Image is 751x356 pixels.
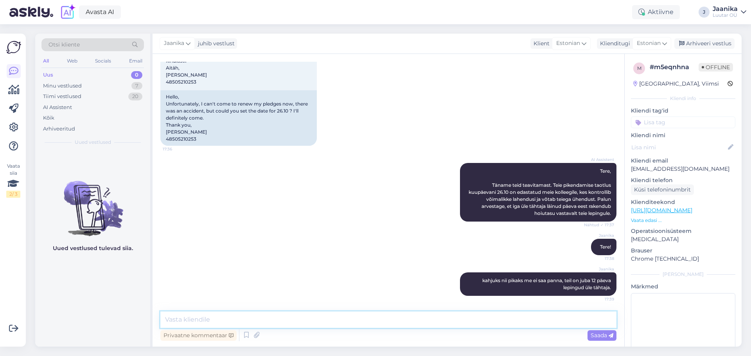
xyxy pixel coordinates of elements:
[131,82,142,90] div: 7
[631,176,735,184] p: Kliendi telefon
[631,207,692,214] a: [URL][DOMAIN_NAME]
[53,244,133,252] p: Uued vestlused tulevad siia.
[585,296,614,302] span: 17:39
[585,266,614,272] span: Jaanika
[128,93,142,100] div: 20
[556,39,580,48] span: Estonian
[195,39,235,48] div: juhib vestlust
[160,330,237,341] div: Privaatne kommentaar
[79,5,121,19] a: Avasta AI
[631,217,735,224] p: Vaata edasi ...
[631,247,735,255] p: Brauser
[631,198,735,206] p: Klienditeekond
[699,63,733,72] span: Offline
[93,56,113,66] div: Socials
[6,191,20,198] div: 2 / 3
[43,125,75,133] div: Arhiveeritud
[469,168,612,216] span: Tere, Täname teid teavitamast. Teie pikendamise taotlus kuupäevani 26.10 on edastatud meie kollee...
[637,39,661,48] span: Estonian
[160,90,317,146] div: Hello, Unfortunately, I can't come to renew my pledges now, there was an accident, but could you ...
[713,6,738,12] div: Jaanika
[65,56,79,66] div: Web
[631,271,735,278] div: [PERSON_NAME]
[43,71,53,79] div: Uus
[631,283,735,291] p: Märkmed
[633,80,719,88] div: [GEOGRAPHIC_DATA], Viimsi
[631,255,735,263] p: Chrome [TECHNICAL_ID]
[713,12,738,18] div: Luutar OÜ
[631,157,735,165] p: Kliendi email
[43,82,82,90] div: Minu vestlused
[631,131,735,140] p: Kliendi nimi
[631,107,735,115] p: Kliendi tag'id
[631,143,726,152] input: Lisa nimi
[75,139,111,146] span: Uued vestlused
[699,7,710,18] div: J
[164,39,184,48] span: Jaanika
[600,244,611,250] span: Tere!
[6,40,21,55] img: Askly Logo
[585,256,614,261] span: 17:38
[6,163,20,198] div: Vaata siia
[584,222,614,228] span: Nähtud ✓ 17:37
[631,235,735,243] p: [MEDICAL_DATA]
[631,116,735,128] input: Lisa tag
[632,5,680,19] div: Aktiivne
[585,233,614,238] span: Jaanika
[530,39,550,48] div: Klient
[631,165,735,173] p: [EMAIL_ADDRESS][DOMAIN_NAME]
[43,104,72,111] div: AI Assistent
[631,95,735,102] div: Kliendi info
[35,167,150,237] img: No chats
[49,41,80,49] span: Otsi kliente
[131,71,142,79] div: 0
[637,65,641,71] span: m
[128,56,144,66] div: Email
[713,6,746,18] a: JaanikaLuutar OÜ
[41,56,50,66] div: All
[631,227,735,235] p: Operatsioonisüsteem
[674,38,735,49] div: Arhiveeri vestlus
[163,146,192,152] span: 17:36
[597,39,630,48] div: Klienditugi
[650,63,699,72] div: # m5eqnhna
[591,332,613,339] span: Saada
[59,4,76,20] img: explore-ai
[43,93,81,100] div: Tiimi vestlused
[482,277,612,290] span: kahjuks nii pikaks me ei saa panna, teil on juba 12 päeva lepingud üle tähtaja.
[585,157,614,163] span: AI Assistent
[43,114,54,122] div: Kõik
[631,184,694,195] div: Küsi telefoninumbrit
